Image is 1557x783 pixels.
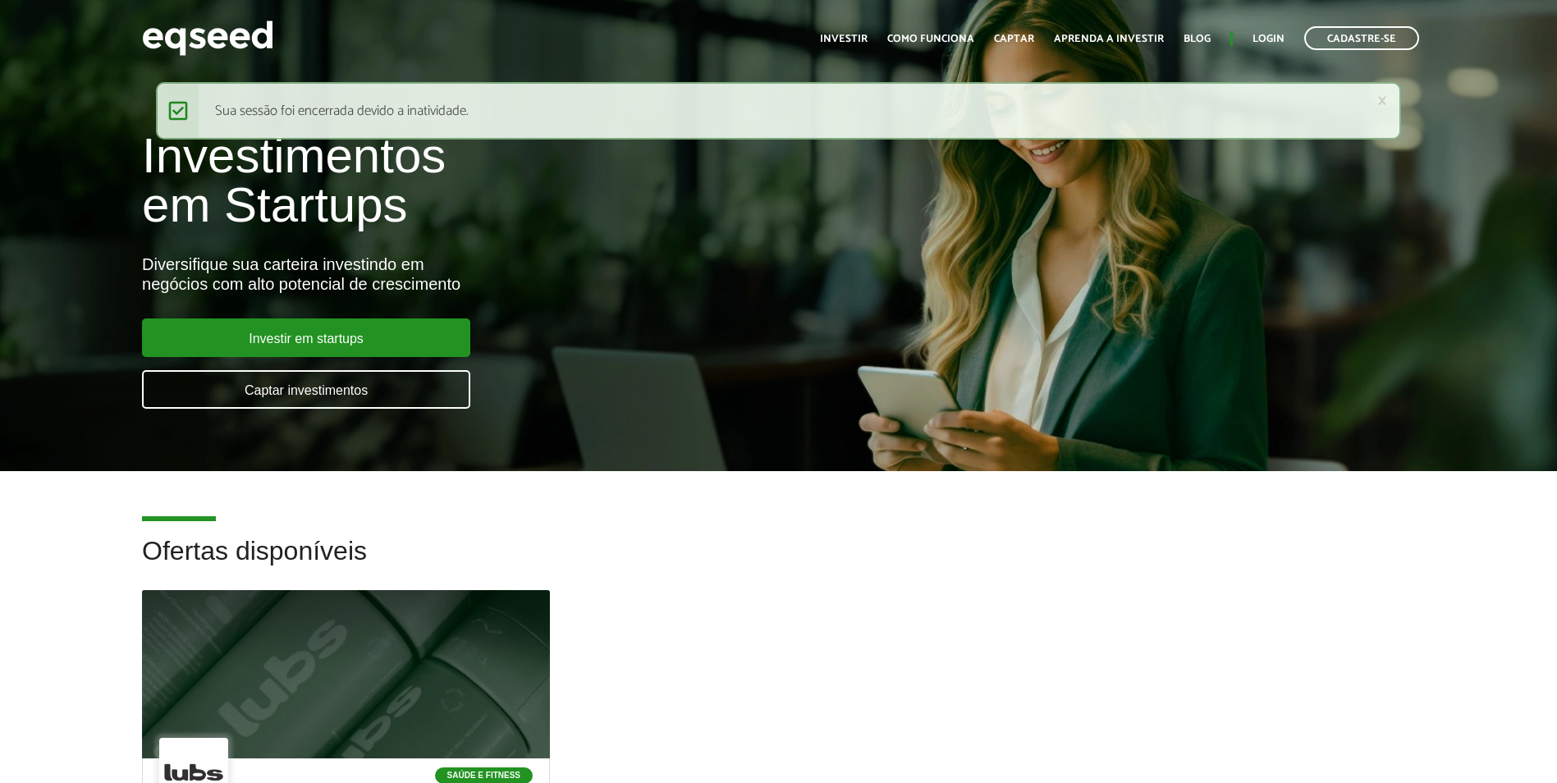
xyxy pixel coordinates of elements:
div: Sua sessão foi encerrada devido a inatividade. [156,82,1402,140]
div: Diversifique sua carteira investindo em negócios com alto potencial de crescimento [142,254,896,294]
a: Login [1252,34,1285,44]
h1: Investimentos em Startups [142,131,896,230]
a: Blog [1184,34,1211,44]
a: Captar investimentos [142,370,470,409]
a: Investir [820,34,868,44]
a: Captar [994,34,1034,44]
a: Como funciona [887,34,974,44]
img: EqSeed [142,16,273,60]
a: Investir em startups [142,318,470,357]
a: Aprenda a investir [1054,34,1164,44]
h2: Ofertas disponíveis [142,537,1415,590]
a: Cadastre-se [1304,26,1419,50]
a: × [1377,92,1387,109]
